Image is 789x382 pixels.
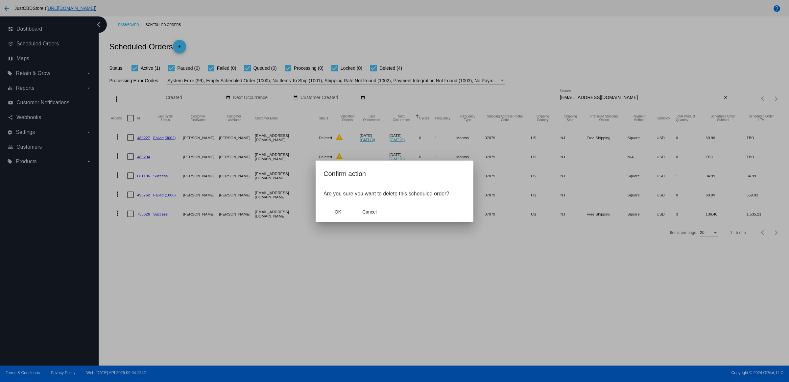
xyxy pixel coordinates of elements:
span: Cancel [362,209,377,215]
h2: Confirm action [323,168,466,179]
span: OK [335,209,341,215]
button: Close dialog [355,206,384,218]
button: Close dialog [323,206,352,218]
p: Are you sure you want to delete this scheduled order? [323,191,466,197]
